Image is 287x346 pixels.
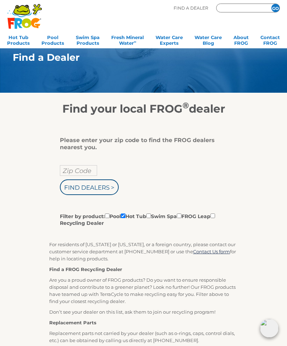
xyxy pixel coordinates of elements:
input: Filter by product:PoolHot TubSwim SpaFROG LeapRecycling Dealer [146,213,151,218]
div: Please enter your zip code to find the FROG dealers nearest you. [60,137,222,151]
p: Find A Dealer [174,4,208,12]
h2: Find your local FROG dealer [2,102,285,115]
p: Don’t see your dealer on this list, ask them to join our recycling program! [49,308,238,315]
a: Contact Us form [193,249,230,254]
strong: Find a FROG Recycling Dealer [49,266,122,272]
input: Filter by product:PoolHot TubSwim SpaFROG LeapRecycling Dealer [177,213,181,218]
a: Fresh MineralWater∞ [111,32,144,47]
img: openIcon [260,319,278,337]
input: Zip Code Form [220,5,263,11]
input: Filter by product:PoolHot TubSwim SpaFROG LeapRecycling Dealer [210,213,215,218]
sup: ® [182,100,189,110]
label: Filter by product: Pool Hot Tub Swim Spa FROG Leap Recycling Dealer [60,212,222,227]
input: Filter by product:PoolHot TubSwim SpaFROG LeapRecycling Dealer [105,213,109,218]
h1: Find a Dealer [13,52,257,63]
p: Are you a proud owner of FROG products? Do you want to ensure responsible disposal and contribute... [49,276,238,305]
a: Hot TubProducts [7,32,30,47]
input: Filter by product:PoolHot TubSwim SpaFROG LeapRecycling Dealer [121,213,125,218]
input: GO [271,4,280,12]
a: PoolProducts [41,32,64,47]
input: Find Dealers > [60,179,119,195]
a: ContactFROG [260,32,280,47]
a: Water CareBlog [195,32,222,47]
a: Swim SpaProducts [76,32,100,47]
strong: Replacement Parts [49,320,96,325]
p: Replacement parts not carried by your dealer (such as o-rings, caps, control dials, etc.) can be ... [49,330,238,344]
a: Water CareExperts [156,32,183,47]
sup: ∞ [134,40,136,44]
p: For residents of [US_STATE] or [US_STATE], or a foreign country, please contact our customer serv... [49,241,238,262]
a: AboutFROG [233,32,249,47]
